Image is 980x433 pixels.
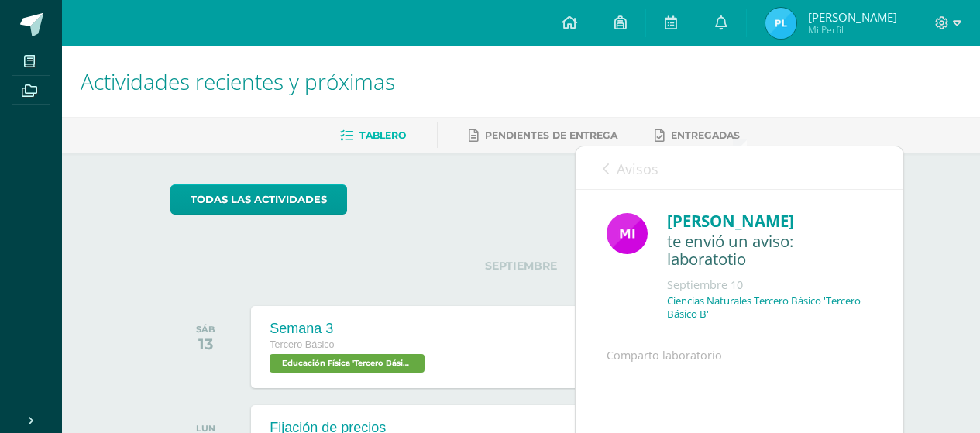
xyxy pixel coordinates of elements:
[671,129,740,141] span: Entregadas
[485,129,617,141] span: Pendientes de entrega
[655,123,740,148] a: Entregadas
[607,213,648,254] img: e71b507b6b1ebf6fbe7886fc31de659d.png
[359,129,406,141] span: Tablero
[469,123,617,148] a: Pendientes de entrega
[81,67,395,96] span: Actividades recientes y próximas
[170,184,347,215] a: todas las Actividades
[196,335,215,353] div: 13
[808,23,897,36] span: Mi Perfil
[340,123,406,148] a: Tablero
[270,354,425,373] span: Educación Física 'Tercero Básico B'
[667,209,872,233] div: [PERSON_NAME]
[808,9,897,25] span: [PERSON_NAME]
[667,232,872,269] div: te envió un aviso: laboratotio
[667,294,872,321] p: Ciencias Naturales Tercero Básico 'Tercero Básico B'
[667,277,872,293] div: Septiembre 10
[460,259,582,273] span: SEPTIEMBRE
[196,324,215,335] div: SÁB
[765,8,796,39] img: 23fb16984e5ab67cc49ece7ec8f2c339.png
[270,339,334,350] span: Tercero Básico
[270,321,428,337] div: Semana 3
[617,160,658,178] span: Avisos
